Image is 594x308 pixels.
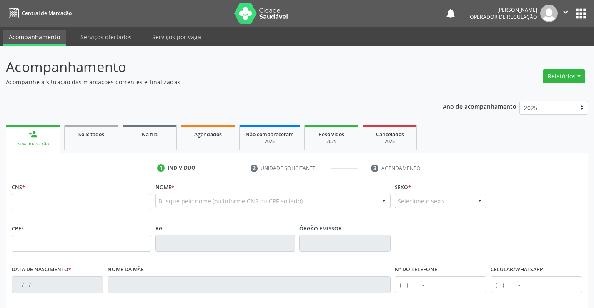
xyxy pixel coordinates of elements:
span: Operador de regulação [470,13,537,20]
label: Órgão emissor [299,222,342,235]
span: Busque pelo nome (ou informe CNS ou CPF ao lado) [158,197,303,205]
div: [PERSON_NAME] [470,6,537,13]
div: 2025 [246,138,294,145]
label: CPF [12,222,24,235]
div: Indivíduo [168,164,195,172]
label: Celular/WhatsApp [491,263,543,276]
span: Cancelados [376,131,404,138]
input: (__) _____-_____ [395,276,486,293]
p: Ano de acompanhamento [443,101,516,111]
p: Acompanhamento [6,57,414,78]
label: Sexo [395,181,411,194]
button:  [558,5,574,22]
input: (__) _____-_____ [491,276,582,293]
div: 1 [157,164,165,172]
span: Agendados [194,131,222,138]
span: Solicitados [78,131,104,138]
a: Serviços ofertados [75,30,138,44]
p: Acompanhe a situação das marcações correntes e finalizadas [6,78,414,86]
a: Central de Marcação [6,6,72,20]
span: Central de Marcação [22,10,72,17]
div: 2025 [311,138,352,145]
input: __/__/____ [12,276,103,293]
a: Acompanhamento [3,30,66,46]
button: notifications [445,8,456,19]
label: Nome da mãe [108,263,144,276]
button: Relatórios [543,69,585,83]
span: Selecione o sexo [398,197,444,205]
a: Serviços por vaga [146,30,207,44]
i:  [561,8,570,17]
span: Resolvidos [318,131,344,138]
label: Nome [155,181,174,194]
div: person_add [28,130,38,139]
label: RG [155,222,163,235]
img: img [540,5,558,22]
label: Data de nascimento [12,263,71,276]
span: Na fila [142,131,158,138]
div: 2025 [369,138,411,145]
label: Nº do Telefone [395,263,437,276]
div: Nova marcação [12,141,54,147]
span: Não compareceram [246,131,294,138]
label: CNS [12,181,25,194]
button: apps [574,6,588,21]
